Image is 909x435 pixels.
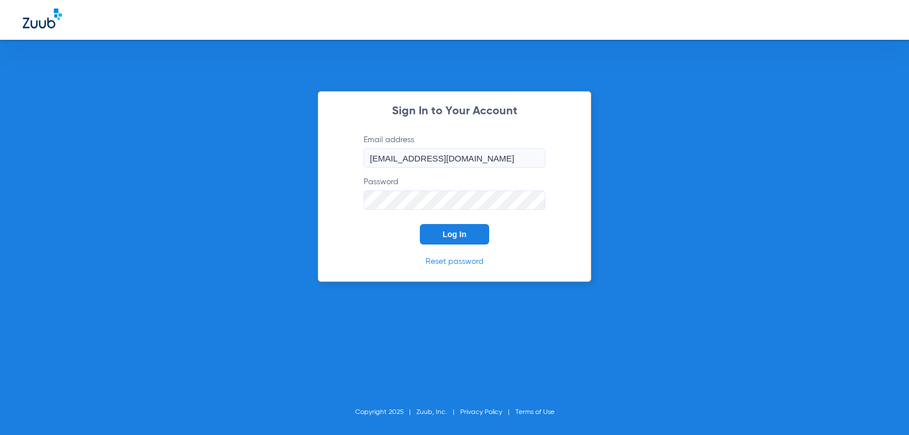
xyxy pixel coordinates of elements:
li: Copyright 2025 [355,407,416,418]
img: Zuub Logo [23,9,62,28]
label: Email address [364,134,545,168]
a: Reset password [426,258,483,266]
a: Privacy Policy [460,409,502,416]
h2: Sign In to Your Account [347,106,562,117]
a: Terms of Use [515,409,554,416]
span: Log In [443,230,466,239]
button: Log In [420,224,489,245]
li: Zuub, Inc. [416,407,460,418]
input: Email address [364,148,545,168]
input: Password [364,190,545,210]
label: Password [364,176,545,210]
